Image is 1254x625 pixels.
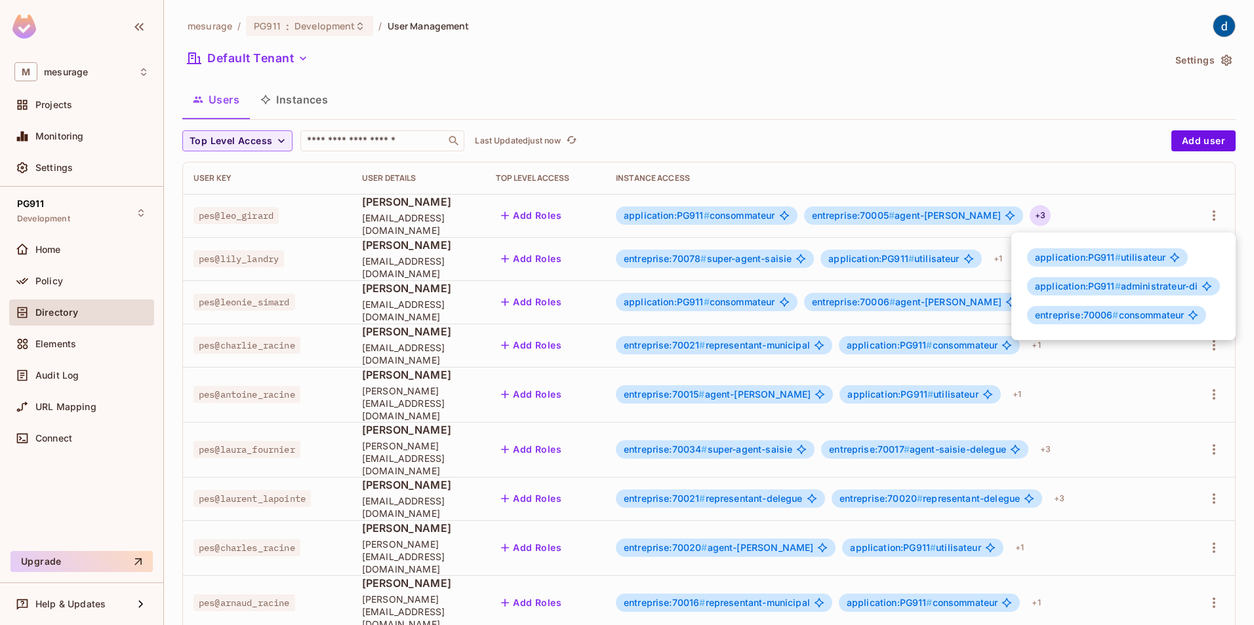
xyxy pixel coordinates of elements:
span: application:PG911 [1035,252,1121,263]
span: administrateur-di [1035,281,1198,292]
span: application:PG911 [1035,280,1121,292]
span: utilisateur [1035,252,1165,263]
span: # [1112,309,1118,320]
span: # [1115,252,1121,263]
span: entreprise:70006 [1035,309,1119,320]
span: # [1115,280,1121,292]
span: consommateur [1035,310,1184,320]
